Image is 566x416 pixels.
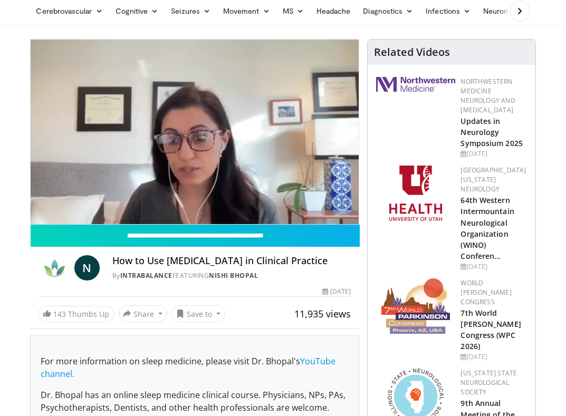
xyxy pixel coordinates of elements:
[461,166,526,194] a: [GEOGRAPHIC_DATA][US_STATE] Neurology
[381,278,450,334] img: 16fe1da8-a9a0-4f15-bd45-1dd1acf19c34.png.150x105_q85_autocrop_double_scale_upscale_version-0.2.png
[461,278,511,306] a: World [PERSON_NAME] Congress
[461,195,514,261] a: 64th Western Intermountain Neurological Organization (WINO) Conferen…
[109,1,165,22] a: Cognitive
[39,255,70,280] img: IntraBalance
[112,271,351,280] div: By FEATURING
[294,307,351,320] span: 11,935 views
[322,287,351,296] div: [DATE]
[477,1,552,22] a: Neuromuscular
[54,309,66,319] span: 143
[419,1,477,22] a: Infections
[41,355,349,380] p: For more information on sleep medicine, please visit Dr. Bhopal's
[276,1,310,22] a: MS
[120,271,172,280] a: IntraBalance
[461,149,527,159] div: [DATE]
[31,40,359,224] video-js: Video Player
[217,1,276,22] a: Movement
[209,271,258,280] a: Nishi Bhopal
[461,352,527,362] div: [DATE]
[112,255,351,267] h4: How to Use [MEDICAL_DATA] in Clinical Practice
[376,77,455,92] img: 2a462fb6-9365-492a-ac79-3166a6f924d8.png.150x105_q85_autocrop_double_scale_upscale_version-0.2.jpg
[357,1,419,22] a: Diagnostics
[461,308,521,351] a: 7th World [PERSON_NAME] Congress (WPC 2026)
[30,1,109,22] a: Cerebrovascular
[461,77,515,114] a: Northwestern Medicine Neurology and [MEDICAL_DATA]
[171,305,225,322] button: Save to
[119,305,168,322] button: Share
[310,1,357,22] a: Headache
[41,355,336,380] a: YouTube channel.
[461,116,522,148] a: Updates in Neurology Symposium 2025
[165,1,217,22] a: Seizures
[374,46,450,59] h4: Related Videos
[461,369,517,396] a: [US_STATE] State Neurological Society
[389,166,442,221] img: f6362829-b0a3-407d-a044-59546adfd345.png.150x105_q85_autocrop_double_scale_upscale_version-0.2.png
[74,255,100,280] a: N
[39,306,114,322] a: 143 Thumbs Up
[461,262,527,272] div: [DATE]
